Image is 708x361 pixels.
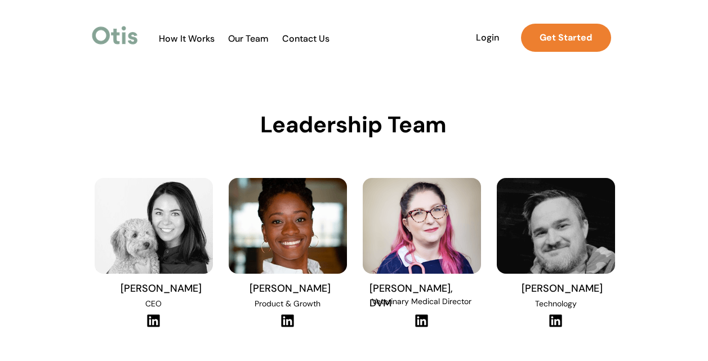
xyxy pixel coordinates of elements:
span: Product & Growth [255,298,320,309]
span: [PERSON_NAME], DVM [369,282,453,310]
span: Technology [535,298,577,309]
span: Login [462,32,514,43]
span: Veterinary Medical Director [372,296,471,306]
a: Login [462,24,514,52]
a: Our Team [221,33,276,44]
span: Leadership Team [260,110,447,139]
strong: Get Started [540,32,592,43]
a: How It Works [153,33,220,44]
span: [PERSON_NAME] [522,282,603,295]
span: [PERSON_NAME] [250,282,331,295]
span: [PERSON_NAME] [121,282,202,295]
a: Contact Us [277,33,336,44]
a: Get Started [521,24,611,52]
span: CEO [145,298,162,309]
